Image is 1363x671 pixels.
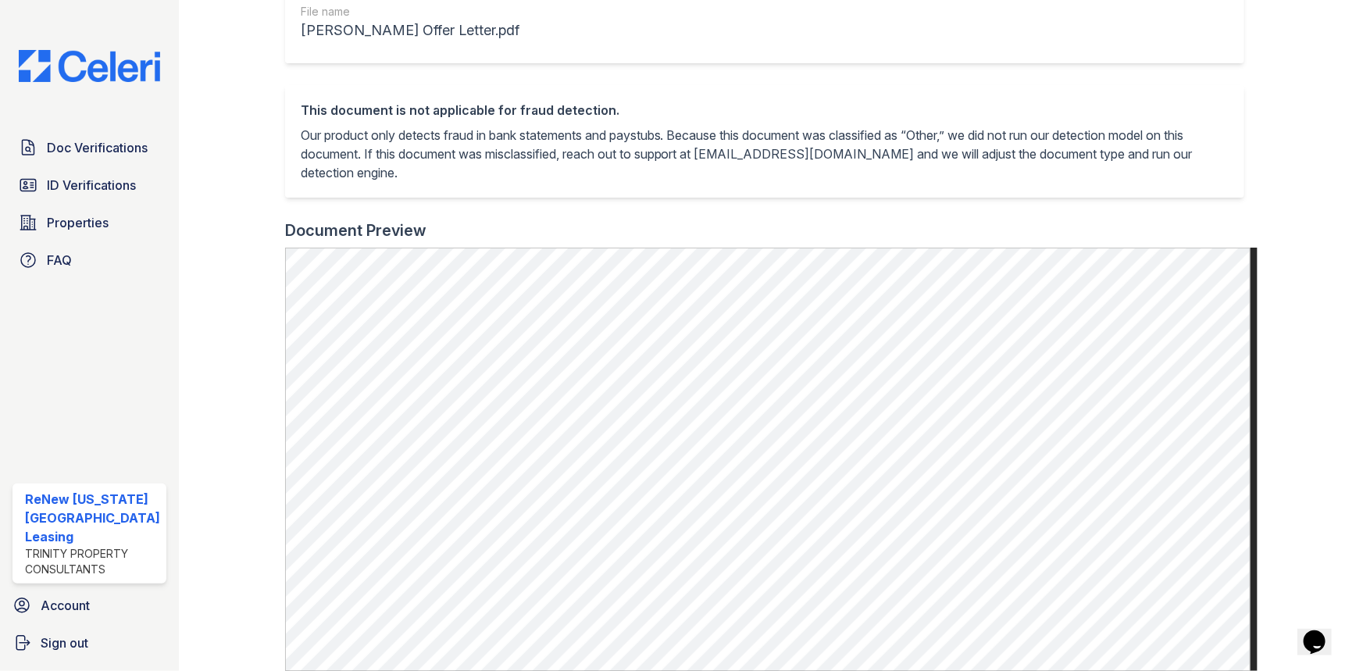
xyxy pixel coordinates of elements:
[6,590,173,621] a: Account
[1297,609,1347,655] iframe: chat widget
[301,101,1229,120] div: This document is not applicable for fraud detection.
[12,207,166,238] a: Properties
[47,251,72,269] span: FAQ
[41,634,88,652] span: Sign out
[47,138,148,157] span: Doc Verifications
[25,490,160,546] div: ReNew [US_STATE][GEOGRAPHIC_DATA] Leasing
[6,50,173,82] img: CE_Logo_Blue-a8612792a0a2168367f1c8372b55b34899dd931a85d93a1a3d3e32e68fde9ad4.png
[301,20,519,41] div: [PERSON_NAME] Offer Letter.pdf
[12,170,166,201] a: ID Verifications
[301,126,1229,182] p: Our product only detects fraud in bank statements and paystubs. Because this document was classif...
[47,213,109,232] span: Properties
[301,4,519,20] div: File name
[47,176,136,195] span: ID Verifications
[25,546,160,577] div: Trinity Property Consultants
[285,220,426,241] div: Document Preview
[6,627,173,659] a: Sign out
[12,244,166,276] a: FAQ
[12,132,166,163] a: Doc Verifications
[41,596,90,615] span: Account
